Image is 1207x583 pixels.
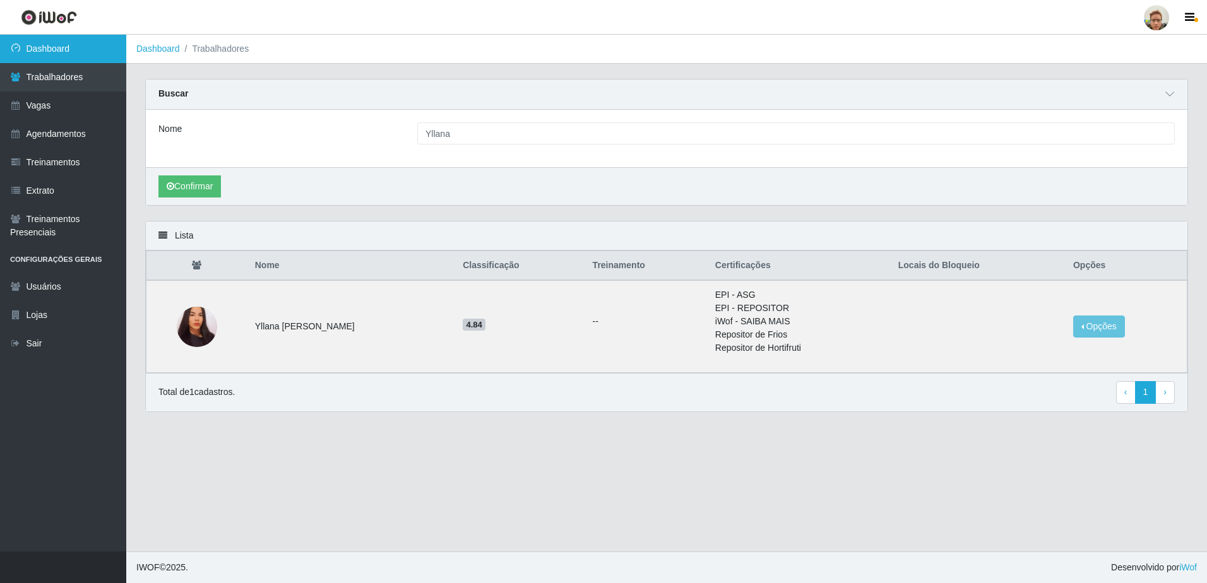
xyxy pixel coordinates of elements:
th: Nome [247,251,455,281]
label: Nome [158,122,182,136]
a: Next [1155,381,1175,404]
span: © 2025 . [136,561,188,574]
li: EPI - REPOSITOR [715,302,883,315]
a: 1 [1135,381,1156,404]
input: Digite o Nome... [417,122,1175,144]
button: Opções [1073,315,1125,338]
span: › [1163,387,1167,397]
li: EPI - ASG [715,288,883,302]
div: Lista [146,221,1187,250]
img: 1655824719920.jpeg [177,305,217,348]
a: Dashboard [136,44,180,54]
li: Repositor de Frios [715,328,883,341]
p: Total de 1 cadastros. [158,386,235,399]
th: Treinamento [585,251,708,281]
button: Confirmar [158,175,221,197]
li: Repositor de Hortifruti [715,341,883,355]
td: Yllana [PERSON_NAME] [247,280,455,373]
a: iWof [1179,562,1197,572]
span: Desenvolvido por [1111,561,1197,574]
li: iWof - SAIBA MAIS [715,315,883,328]
img: CoreUI Logo [21,9,77,25]
span: IWOF [136,562,160,572]
span: 4.84 [463,319,485,331]
th: Classificação [455,251,585,281]
a: Previous [1116,381,1136,404]
th: Opções [1066,251,1187,281]
th: Locais do Bloqueio [891,251,1066,281]
strong: Buscar [158,88,188,98]
nav: breadcrumb [126,35,1207,64]
li: Trabalhadores [180,42,249,56]
th: Certificações [708,251,891,281]
nav: pagination [1116,381,1175,404]
span: ‹ [1124,387,1127,397]
ul: -- [593,315,700,328]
